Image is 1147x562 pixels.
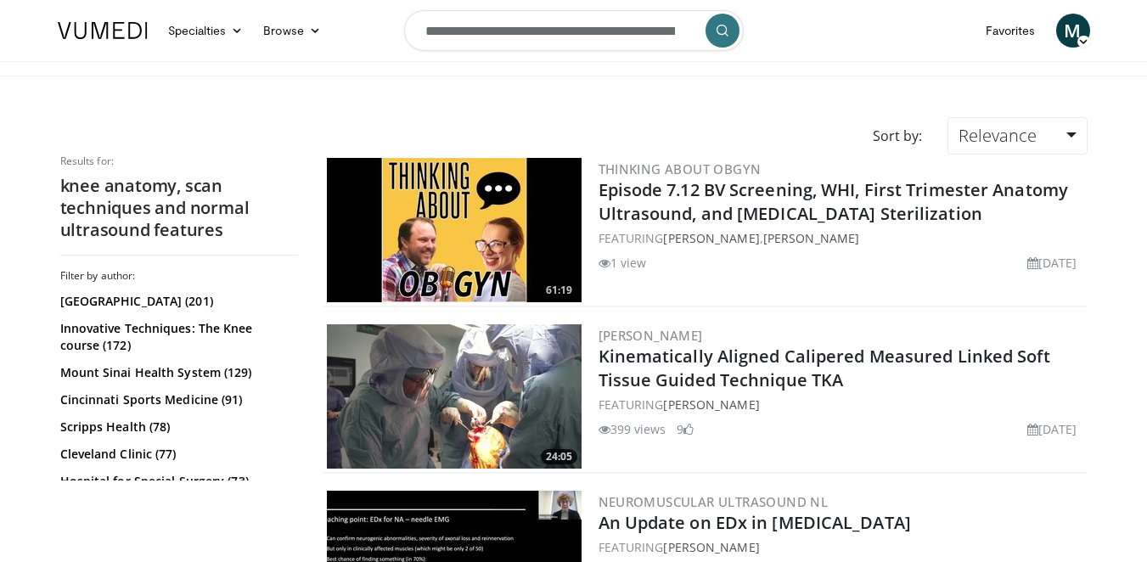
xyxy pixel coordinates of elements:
a: [PERSON_NAME] [663,230,759,246]
a: [GEOGRAPHIC_DATA] (201) [60,293,294,310]
a: Mount Sinai Health System (129) [60,364,294,381]
a: Cincinnati Sports Medicine (91) [60,391,294,408]
a: [PERSON_NAME] [663,539,759,555]
a: Cleveland Clinic (77) [60,446,294,463]
a: Relevance [947,117,1087,155]
a: Kinematically Aligned Calipered Measured Linked Soft Tissue Guided Technique TKA [599,345,1050,391]
a: Favorites [976,14,1046,48]
a: 24:05 [327,324,582,469]
li: 1 view [599,254,647,272]
img: VuMedi Logo [58,22,148,39]
a: Browse [253,14,331,48]
li: 9 [677,420,694,438]
a: THINKING ABOUT OBGYN [599,160,762,177]
p: Results for: [60,155,298,168]
a: An Update on EDx in [MEDICAL_DATA] [599,511,911,534]
a: Hospital for Special Surgery (73) [60,473,294,490]
a: Innovative Techniques: The Knee course (172) [60,320,294,354]
div: FEATURING [599,538,1084,556]
input: Search topics, interventions [404,10,744,51]
div: Sort by: [860,117,935,155]
a: [PERSON_NAME] [663,396,759,413]
span: 24:05 [541,449,577,464]
li: 399 views [599,420,666,438]
a: Specialties [158,14,254,48]
a: Neuromuscular Ultrasound NL [599,493,829,510]
img: 8edde15a-ee48-48b2-9005-4585733245d6.300x170_q85_crop-smart_upscale.jpg [327,158,582,302]
div: FEATURING [599,396,1084,413]
a: Episode 7.12 BV Screening, WHI, First Trimester Anatomy Ultrasound, and [MEDICAL_DATA] Sterilization [599,178,1069,225]
a: M [1056,14,1090,48]
h3: Filter by author: [60,269,298,283]
li: [DATE] [1027,420,1077,438]
li: [DATE] [1027,254,1077,272]
span: Relevance [959,124,1037,147]
h2: knee anatomy, scan techniques and normal ultrasound features [60,175,298,241]
span: 61:19 [541,283,577,298]
a: [PERSON_NAME] [599,327,703,344]
img: 3f46f7f4-5791-4cc0-b47f-192483df2e8e.300x170_q85_crop-smart_upscale.jpg [327,324,582,469]
a: Scripps Health (78) [60,419,294,436]
div: FEATURING , [599,229,1084,247]
a: [PERSON_NAME] [763,230,859,246]
a: 61:19 [327,158,582,302]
